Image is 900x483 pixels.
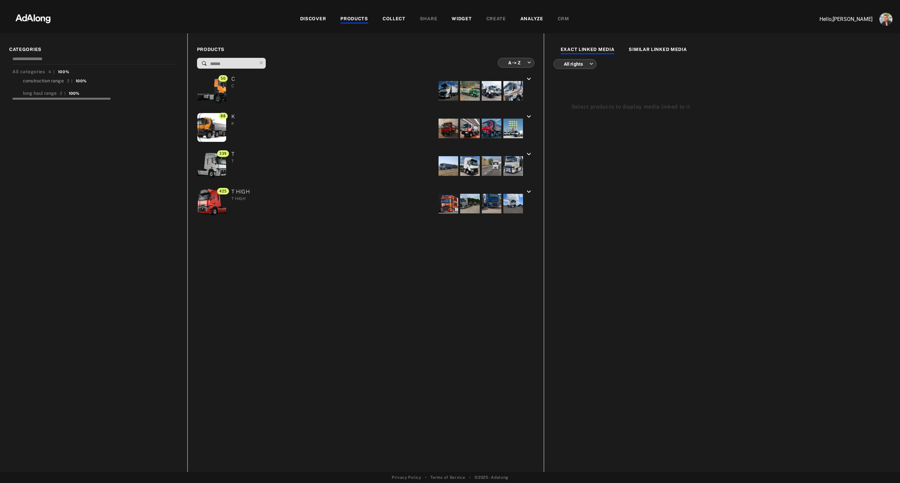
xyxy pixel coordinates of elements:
[48,69,55,75] div: 4 |
[878,11,894,27] button: Account settings
[520,15,543,23] div: ANALYZE
[12,68,69,75] div: All categories
[504,54,531,71] div: A -> Z
[867,452,900,483] iframe: Chat Widget
[193,188,233,217] img: p038718_0.png
[525,150,533,158] i: keyboard_arrow_down
[217,188,229,194] span: 425
[879,13,892,26] img: ACg8ocLjEk1irI4XXb49MzUGwa4F_C3PpCyg-3CPbiuLEZrYEA=s96-c
[571,103,873,111] div: Select products to display media linked to it
[561,46,615,54] div: EXACT LINKED MEDIA
[9,46,178,53] span: CATEGORIES
[60,91,65,96] div: 2 |
[23,90,57,97] div: long haul range
[525,75,533,83] i: keyboard_arrow_down
[193,151,233,179] img: p038786_0.png
[4,8,62,28] img: 63233d7d88ed69de3c212112c67096b6.png
[231,83,235,89] div: C
[58,69,69,75] div: 100%
[219,113,227,119] span: 88
[383,15,405,23] div: COLLECT
[392,475,421,480] a: Privacy Policy
[69,91,80,96] div: 100%
[219,75,227,82] span: 50
[525,188,533,196] i: keyboard_arrow_down
[67,78,73,84] div: 2 |
[217,150,229,157] span: 339
[558,15,569,23] div: CRM
[425,475,427,480] span: •
[452,15,472,23] div: WIDGET
[194,113,232,142] img: K_0.png
[525,113,533,121] i: keyboard_arrow_down
[469,475,471,480] span: •
[23,77,64,84] div: construction range
[486,15,506,23] div: CREATE
[300,15,326,23] div: DISCOVER
[629,46,687,54] div: SIMILAR LINKED MEDIA
[430,475,465,480] a: Terms of Service
[76,78,86,84] div: 100%
[231,121,235,126] div: K
[231,158,235,164] div: T
[189,75,237,104] img: p038794_0.png
[420,15,438,23] div: SHARE
[340,15,368,23] div: PRODUCTS
[231,196,250,202] div: T HIGH
[559,55,593,73] div: All rights
[807,15,873,23] p: Hello, [PERSON_NAME]
[197,46,534,53] span: PRODUCTS
[475,475,508,480] span: © 2025 - Adalong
